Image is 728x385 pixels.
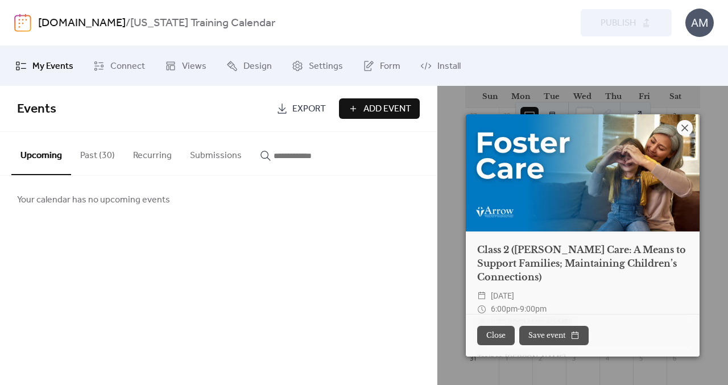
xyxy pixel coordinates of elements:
[354,51,409,81] a: Form
[685,9,714,37] div: AM
[126,13,130,34] b: /
[124,132,181,174] button: Recurring
[268,98,334,119] a: Export
[363,102,411,116] span: Add Event
[292,102,326,116] span: Export
[182,60,206,73] span: Views
[477,303,486,316] div: ​
[518,304,520,313] span: -
[110,60,145,73] span: Connect
[477,289,486,303] div: ​
[491,304,518,313] span: 6:00pm
[181,132,251,174] button: Submissions
[309,60,343,73] span: Settings
[339,98,420,119] button: Add Event
[491,289,514,303] span: [DATE]
[520,304,547,313] span: 9:00pm
[243,60,272,73] span: Design
[412,51,469,81] a: Install
[17,193,170,207] span: Your calendar has no upcoming events
[71,132,124,174] button: Past (30)
[38,13,126,34] a: [DOMAIN_NAME]
[218,51,280,81] a: Design
[283,51,351,81] a: Settings
[17,97,56,122] span: Events
[437,60,461,73] span: Install
[14,14,31,32] img: logo
[477,326,515,345] button: Close
[85,51,154,81] a: Connect
[519,326,589,345] button: Save event
[11,132,71,175] button: Upcoming
[477,244,686,283] a: Class 2 ([PERSON_NAME] Care: A Means to Support Families; Maintaining Children’s Connections)
[7,51,82,81] a: My Events
[130,13,275,34] b: [US_STATE] Training Calendar
[380,60,400,73] span: Form
[32,60,73,73] span: My Events
[156,51,215,81] a: Views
